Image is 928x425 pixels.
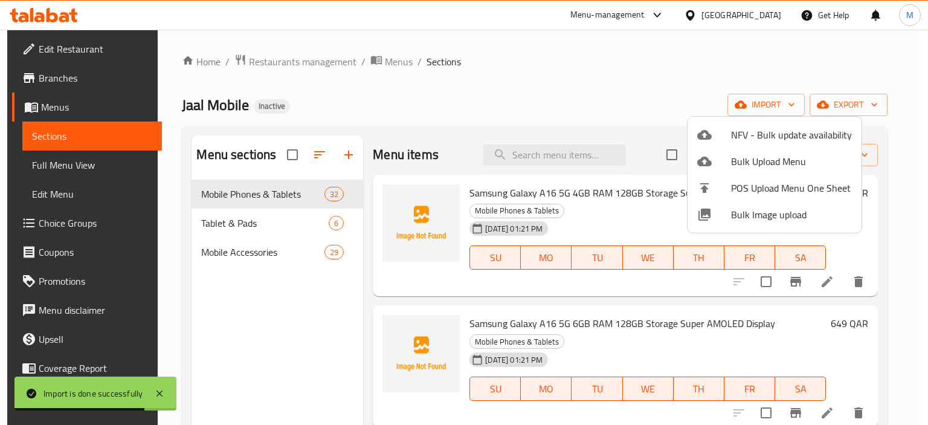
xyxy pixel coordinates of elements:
li: NFV - Bulk update availability [688,122,862,148]
div: Import is done successfully [43,387,143,400]
li: Upload bulk menu [688,148,862,175]
span: NFV - Bulk update availability [731,128,852,142]
li: POS Upload Menu One Sheet [688,175,862,201]
span: Bulk Image upload [731,207,852,222]
span: Bulk Upload Menu [731,154,852,169]
span: POS Upload Menu One Sheet [731,181,852,195]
